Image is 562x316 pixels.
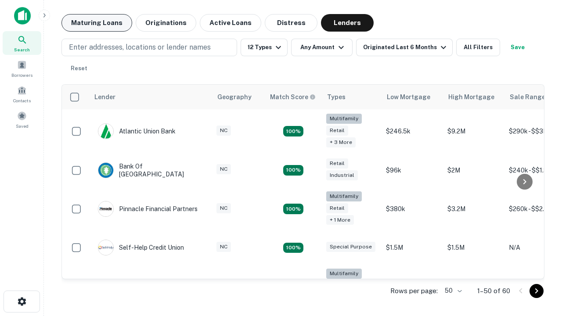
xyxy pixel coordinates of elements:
div: Matching Properties: 11, hasApolloMatch: undefined [283,243,303,253]
span: Contacts [13,97,31,104]
img: picture [98,163,113,178]
div: Types [327,92,346,102]
div: NC [216,164,231,174]
div: NC [216,126,231,136]
div: The Fidelity Bank [98,279,169,294]
div: + 3 more [326,137,356,147]
div: Bank Of [GEOGRAPHIC_DATA] [98,162,203,178]
a: Contacts [3,82,41,106]
div: + 1 more [326,215,354,225]
button: Enter addresses, locations or lender names [61,39,237,56]
div: Industrial [326,170,358,180]
p: Enter addresses, locations or lender names [69,42,211,53]
a: Borrowers [3,57,41,80]
button: Reset [65,60,93,77]
th: Types [322,85,382,109]
button: Maturing Loans [61,14,132,32]
button: Lenders [321,14,374,32]
th: Geography [212,85,265,109]
div: Atlantic Union Bank [98,123,176,139]
div: Pinnacle Financial Partners [98,201,198,217]
div: Special Purpose [326,242,375,252]
img: picture [98,240,113,255]
th: Low Mortgage [382,85,443,109]
h6: Match Score [270,92,314,102]
button: Distress [265,14,317,32]
p: Rows per page: [390,286,438,296]
img: picture [98,124,113,139]
div: Self-help Credit Union [98,240,184,255]
th: High Mortgage [443,85,504,109]
td: $380k [382,187,443,231]
div: Matching Properties: 15, hasApolloMatch: undefined [283,165,303,176]
td: $3.2M [443,187,504,231]
td: $3.2M [443,264,504,309]
th: Capitalize uses an advanced AI algorithm to match your search with the best lender. The match sco... [265,85,322,109]
a: Saved [3,108,41,131]
td: $246.5k [382,109,443,154]
div: NC [216,203,231,213]
p: 1–50 of 60 [477,286,510,296]
button: Any Amount [291,39,353,56]
button: Originated Last 6 Months [356,39,453,56]
div: NC [216,242,231,252]
td: $96k [382,154,443,187]
span: Saved [16,122,29,129]
span: Borrowers [11,72,32,79]
div: Multifamily [326,114,362,124]
div: Geography [217,92,252,102]
td: $2M [443,154,504,187]
iframe: Chat Widget [518,246,562,288]
img: picture [98,201,113,216]
button: 12 Types [241,39,288,56]
div: Lender [94,92,115,102]
div: Low Mortgage [387,92,430,102]
div: Matching Properties: 10, hasApolloMatch: undefined [283,126,303,136]
td: $246k [382,264,443,309]
th: Lender [89,85,212,109]
button: Originations [136,14,196,32]
button: Go to next page [530,284,544,298]
td: $9.2M [443,109,504,154]
div: Retail [326,158,348,169]
div: Originated Last 6 Months [363,42,449,53]
div: Multifamily [326,191,362,201]
span: Search [14,46,30,53]
td: $1.5M [443,231,504,264]
div: High Mortgage [448,92,494,102]
button: Save your search to get updates of matches that match your search criteria. [504,39,532,56]
div: 50 [441,284,463,297]
button: All Filters [456,39,500,56]
img: capitalize-icon.png [14,7,31,25]
div: Sale Range [510,92,545,102]
div: Retail [326,126,348,136]
td: $1.5M [382,231,443,264]
div: Multifamily [326,269,362,279]
a: Search [3,31,41,55]
div: Retail [326,203,348,213]
div: Capitalize uses an advanced AI algorithm to match your search with the best lender. The match sco... [270,92,316,102]
button: Active Loans [200,14,261,32]
div: Matching Properties: 18, hasApolloMatch: undefined [283,204,303,214]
